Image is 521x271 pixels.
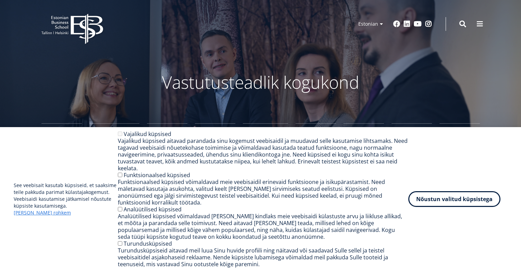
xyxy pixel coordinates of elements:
a: Teadustöö ja doktoriõpe [296,123,336,151]
a: Rahvusvaheline kogemus [243,123,288,151]
button: Nõustun valitud küpsistega [408,191,500,207]
a: Bakalaureuseõpe [89,123,139,151]
div: Funktsionaalsed küpsised võimaldavad meie veebisaidil erinevaid funktsioone ja isikupärastamist. ... [118,178,408,206]
div: Vajalikud küpsised aitavad parandada sinu kogemust veebisaidil ja muudavad selle kasutamise lihts... [118,137,408,172]
a: Linkedin [404,21,410,27]
a: Youtube [414,21,422,27]
a: Magistriõpe [147,123,187,151]
div: Analüütilised küpsised võimaldavad [PERSON_NAME] kindlaks meie veebisaidi külastuste arvu ja liik... [118,213,408,240]
a: Juhtide koolitus [392,123,432,151]
a: Facebook [393,21,400,27]
p: Vastutusteadlik kogukond [79,72,442,93]
label: Analüütilised küpsised [124,206,182,213]
div: Turundusküpsiseid aitavad meil luua Sinu huvide profiili ning näitavad või saadavad Sulle sellel ... [118,247,408,268]
a: Gümnaasium [41,123,82,151]
a: Instagram [425,21,432,27]
a: Vastuvõtt ülikooli [195,123,235,151]
a: [PERSON_NAME] rohkem [14,209,71,216]
label: Funktsionaalsed küpsised [124,171,190,179]
a: Mikrokraadid [439,123,480,151]
a: Avatud Ülikool [344,123,384,151]
p: See veebisait kasutab küpsiseid, et saaksime teile pakkuda parimat külastajakogemust. Veebisaidi ... [14,182,118,216]
label: Turundusküpsised [124,240,172,247]
label: Vajalikud küpsised [124,130,171,138]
